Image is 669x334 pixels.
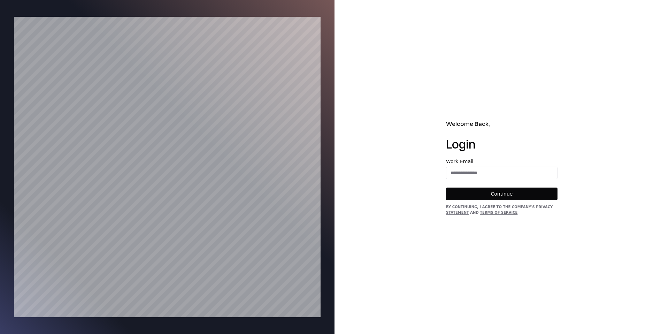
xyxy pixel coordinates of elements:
[446,205,553,214] a: Privacy Statement
[446,137,557,151] h1: Login
[446,204,557,215] div: By continuing, I agree to the Company's and
[446,159,557,164] label: Work Email
[480,211,517,214] a: Terms of Service
[446,119,557,128] h2: Welcome Back,
[446,188,557,200] button: Continue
